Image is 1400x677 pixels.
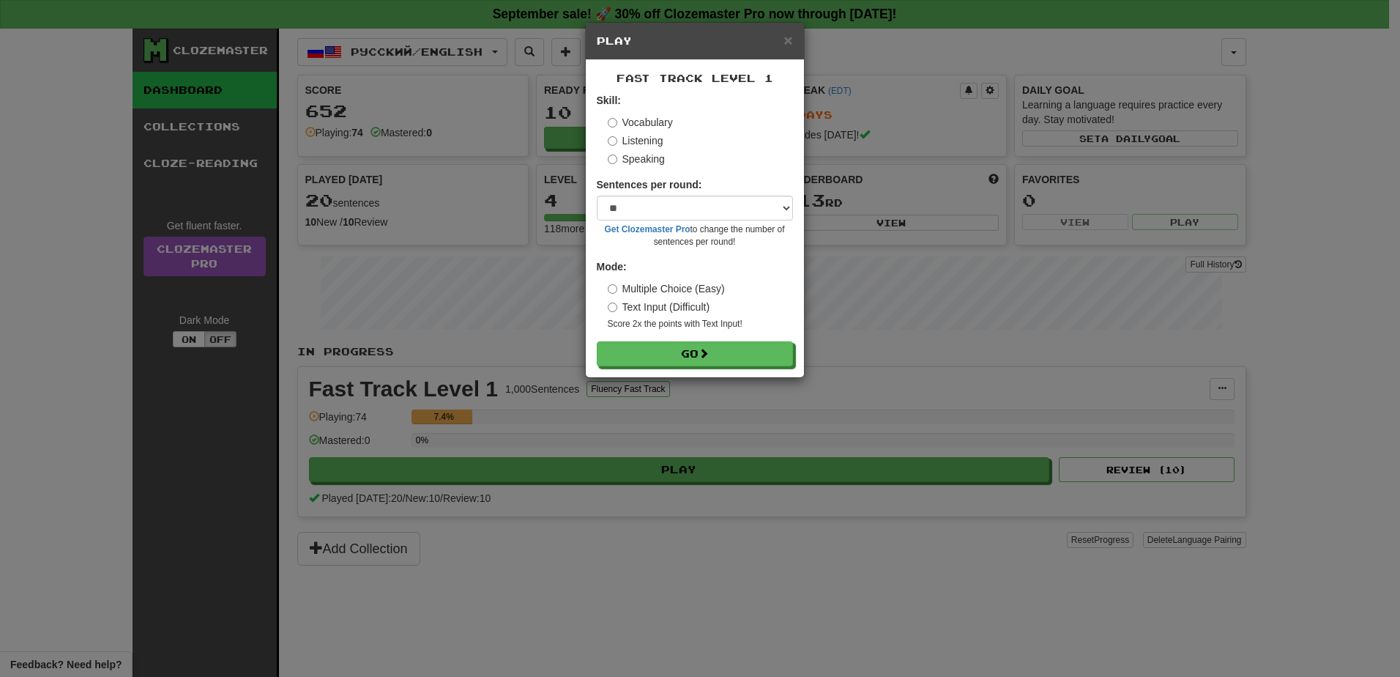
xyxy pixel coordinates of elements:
label: Sentences per round: [597,177,702,192]
button: Go [597,341,793,366]
small: to change the number of sentences per round! [597,223,793,248]
button: Close [783,32,792,48]
input: Text Input (Difficult) [608,303,617,312]
label: Speaking [608,152,665,166]
h5: Play [597,34,793,48]
input: Vocabulary [608,118,617,127]
input: Listening [608,136,617,146]
span: Fast Track Level 1 [617,72,773,84]
label: Multiple Choice (Easy) [608,281,725,296]
span: × [783,32,792,48]
a: Get Clozemaster Pro [605,224,690,234]
label: Vocabulary [608,115,673,130]
strong: Skill: [597,95,621,106]
small: Score 2x the points with Text Input ! [608,318,793,330]
label: Text Input (Difficult) [608,300,710,314]
input: Multiple Choice (Easy) [608,284,617,294]
strong: Mode: [597,261,627,273]
label: Listening [608,133,663,148]
input: Speaking [608,155,617,164]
